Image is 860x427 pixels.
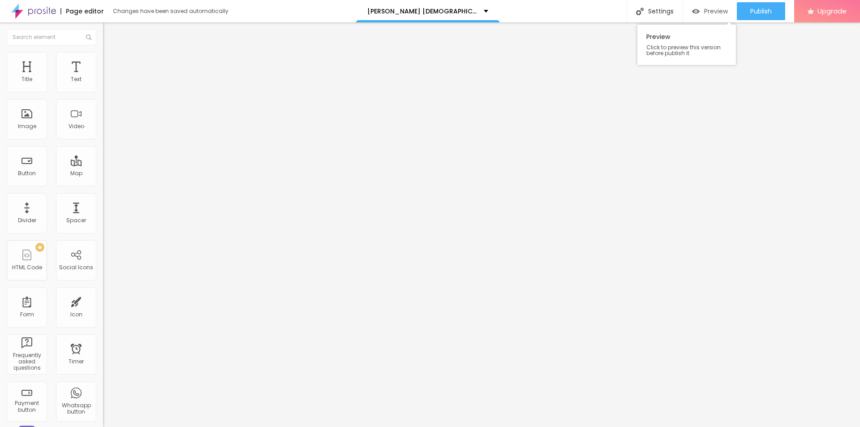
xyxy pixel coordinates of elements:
img: Icone [636,8,644,15]
div: Changes have been saved automatically [113,9,228,14]
div: HTML Code [12,264,42,271]
div: Social Icons [59,264,93,271]
p: [PERSON_NAME] [DEMOGRAPHIC_DATA][MEDICAL_DATA] [GEOGRAPHIC_DATA] Reviews? [367,8,477,14]
iframe: Editor [103,22,860,427]
div: Page editor [60,8,104,14]
div: Image [18,123,36,129]
div: Form [20,311,34,318]
div: Title [21,76,32,82]
button: Preview [683,2,737,20]
div: Button [18,170,36,177]
div: Divider [18,217,36,224]
div: Text [71,76,82,82]
div: Icon [70,311,82,318]
div: Preview [637,25,736,65]
div: Whatsapp button [58,402,94,415]
img: Icone [86,35,91,40]
div: Video [69,123,84,129]
button: Publish [737,2,785,20]
div: Frequently asked questions [9,352,44,371]
input: Search element [7,29,96,45]
span: Click to preview this version before publish it. [646,44,727,56]
span: Preview [704,8,728,15]
span: Publish [750,8,772,15]
div: Map [70,170,82,177]
img: view-1.svg [692,8,700,15]
div: Spacer [66,217,86,224]
span: Upgrade [817,7,847,15]
div: Timer [69,358,84,365]
div: Payment button [9,400,44,413]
